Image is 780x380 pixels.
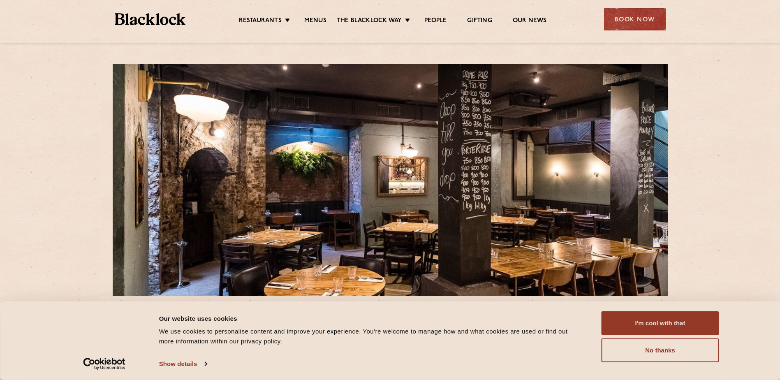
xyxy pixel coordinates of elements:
a: People [424,17,447,26]
a: Our News [513,17,547,26]
img: BL_Textured_Logo-footer-cropped.svg [115,13,186,25]
div: Our website uses cookies [159,313,583,323]
div: We use cookies to personalise content and improve your experience. You're welcome to manage how a... [159,327,583,346]
a: Gifting [467,17,492,26]
div: Book Now [604,8,666,30]
a: Usercentrics Cookiebot - opens in a new window [68,358,140,370]
button: I'm cool with that [602,311,719,335]
a: The Blacklock Way [337,17,402,26]
button: No thanks [602,338,719,362]
a: Show details [159,358,207,370]
a: Restaurants [239,17,282,26]
a: Menus [304,17,326,26]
